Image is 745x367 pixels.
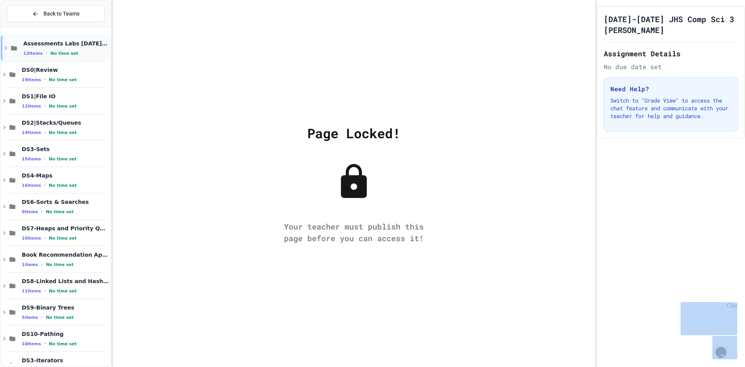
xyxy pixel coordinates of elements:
span: DS7-Heaps and Priority Queues [22,225,109,232]
span: • [44,341,46,347]
span: No time set [50,51,78,56]
span: No time set [46,262,74,267]
span: • [44,156,46,162]
div: No due date set [604,62,738,71]
span: No time set [49,236,77,241]
span: 16 items [22,183,41,188]
span: 14 items [22,130,41,135]
h2: Assignment Details [604,48,738,59]
span: No time set [46,315,74,320]
h3: Need Help? [610,84,731,94]
span: • [41,209,43,215]
span: • [44,103,46,109]
span: DS3-Sets [22,146,109,153]
span: • [44,182,46,188]
div: Your teacher must publish this page before you can access it! [276,221,431,244]
span: • [41,314,43,320]
div: Page Locked! [307,123,400,143]
span: No time set [49,104,77,109]
span: DS0|Review [22,66,109,73]
span: 9 items [22,209,38,214]
span: No time set [49,130,77,135]
span: No time set [49,183,77,188]
span: No time set [49,77,77,82]
span: 12 items [22,104,41,109]
span: DS1|File IO [22,93,109,100]
span: DS9-Binary Trees [22,304,109,311]
div: Chat with us now!Close [3,3,54,49]
span: No time set [46,209,74,214]
span: No time set [49,289,77,294]
span: 15 items [22,157,41,162]
span: DS2|Stacks/Queues [22,119,109,126]
span: No time set [49,157,77,162]
span: 10 items [22,236,41,241]
span: • [46,50,47,56]
span: 1 items [22,262,38,267]
span: • [44,129,46,136]
span: Book Recommendation App Project [22,251,109,258]
span: No time set [49,341,77,346]
span: 19 items [22,77,41,82]
p: Switch to "Grade View" to access the chat feature and communicate with your teacher for help and ... [610,97,731,120]
span: • [44,77,46,83]
span: 10 items [22,341,41,346]
span: DS10-Pathing [22,330,109,337]
span: • [41,261,43,268]
span: 11 items [22,289,41,294]
iframe: chat widget [681,302,737,335]
span: • [44,288,46,294]
span: 12 items [23,51,43,56]
span: Assessments Labs [DATE] - [DATE] [23,40,109,47]
span: 5 items [22,315,38,320]
span: DS6-Sorts & Searches [22,198,109,205]
span: Back to Teams [43,10,80,18]
iframe: chat widget [712,336,737,359]
span: DS8-Linked Lists and Hash Tables [22,278,109,285]
h1: [DATE]-[DATE] JHS Comp Sci 3 [PERSON_NAME] [604,14,738,35]
span: • [44,235,46,241]
span: DS3-Iterators [22,357,109,364]
span: DS4-Maps [22,172,109,179]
